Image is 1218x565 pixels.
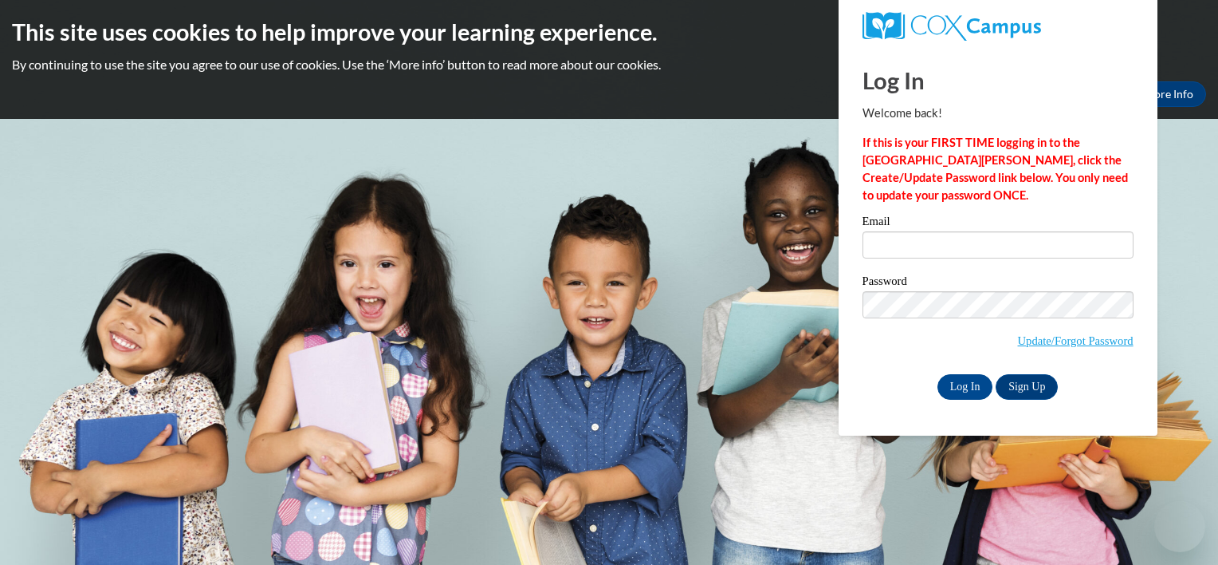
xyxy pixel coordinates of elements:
[12,56,1206,73] p: By continuing to use the site you agree to our use of cookies. Use the ‘More info’ button to read...
[862,12,1134,41] a: COX Campus
[1131,81,1206,107] a: More Info
[996,374,1058,400] a: Sign Up
[862,64,1134,97] h1: Log In
[862,12,1041,41] img: COX Campus
[1018,334,1134,347] a: Update/Forgot Password
[862,136,1128,202] strong: If this is your FIRST TIME logging in to the [GEOGRAPHIC_DATA][PERSON_NAME], click the Create/Upd...
[862,275,1134,291] label: Password
[862,215,1134,231] label: Email
[1154,501,1205,552] iframe: Button to launch messaging window
[937,374,993,400] input: Log In
[862,105,1134,122] p: Welcome back!
[12,16,1206,48] h2: This site uses cookies to help improve your learning experience.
